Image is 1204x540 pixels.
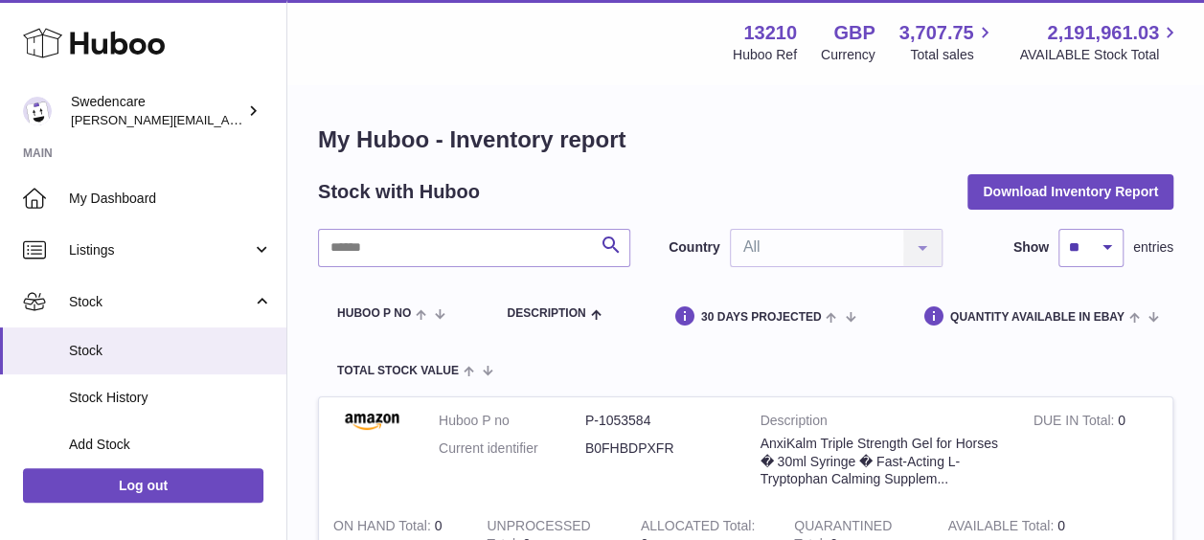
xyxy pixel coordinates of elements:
[1019,397,1172,504] td: 0
[69,293,252,311] span: Stock
[69,190,272,208] span: My Dashboard
[585,439,732,458] dd: B0FHBDPXFR
[333,412,410,430] img: product image
[333,518,435,538] strong: ON HAND Total
[69,389,272,407] span: Stock History
[821,46,875,64] div: Currency
[899,20,996,64] a: 3,707.75 Total sales
[948,518,1057,538] strong: AVAILABLE Total
[1019,20,1181,64] a: 2,191,961.03 AVAILABLE Stock Total
[641,518,755,538] strong: ALLOCATED Total
[743,20,797,46] strong: 13210
[1034,413,1118,433] strong: DUE IN Total
[69,342,272,360] span: Stock
[71,93,243,129] div: Swedencare
[337,307,411,320] span: Huboo P no
[507,307,585,320] span: Description
[71,112,487,127] span: [PERSON_NAME][EMAIL_ADDRESS][PERSON_NAME][DOMAIN_NAME]
[669,238,720,257] label: Country
[439,439,585,458] dt: Current identifier
[950,311,1124,324] span: Quantity Available in eBay
[899,20,974,46] span: 3,707.75
[337,365,459,377] span: Total stock value
[69,241,252,259] span: Listings
[761,435,1005,489] div: AnxiKalm Triple Strength Gel for Horses � 30ml Syringe � Fast-Acting L-Tryptophan Calming Supplem...
[701,311,822,324] span: 30 DAYS PROJECTED
[833,20,875,46] strong: GBP
[761,412,1005,435] strong: Description
[23,468,263,503] a: Log out
[1047,20,1159,46] span: 2,191,961.03
[585,412,732,430] dd: P-1053584
[318,179,480,205] h2: Stock with Huboo
[439,412,585,430] dt: Huboo P no
[23,97,52,125] img: simon.shaw@swedencare.co.uk
[910,46,995,64] span: Total sales
[733,46,797,64] div: Huboo Ref
[1019,46,1181,64] span: AVAILABLE Stock Total
[1133,238,1173,257] span: entries
[1013,238,1049,257] label: Show
[967,174,1173,209] button: Download Inventory Report
[69,436,272,454] span: Add Stock
[318,124,1173,155] h1: My Huboo - Inventory report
